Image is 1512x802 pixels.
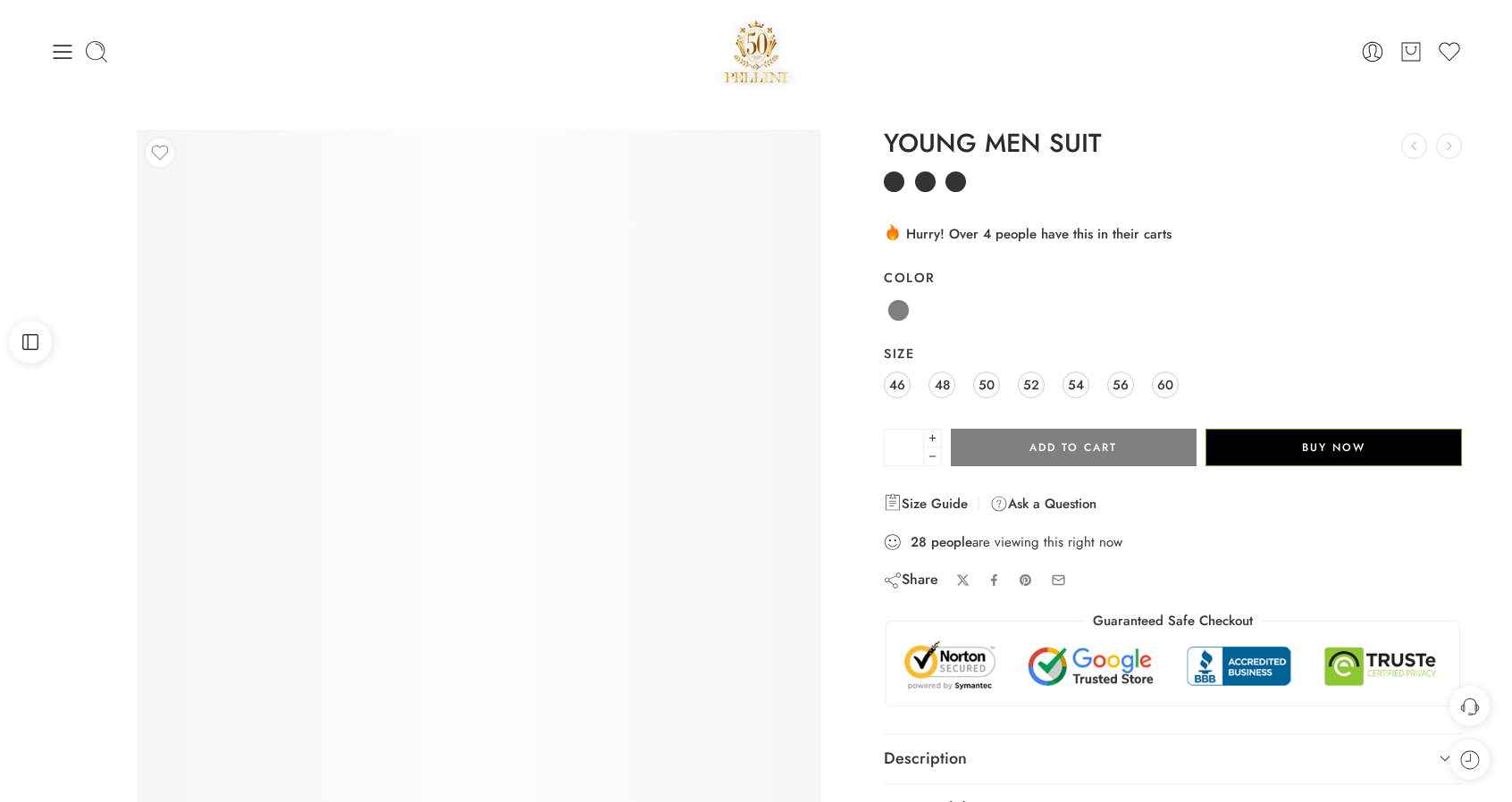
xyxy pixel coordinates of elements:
[884,345,1462,363] label: Size
[889,372,905,397] span: 46
[928,372,955,398] a: 48
[1107,372,1134,398] a: 56
[884,429,924,466] input: Product quantity
[1205,429,1462,466] button: Buy Now
[979,372,995,397] span: 50
[990,493,1096,514] a: Ask a Question
[931,533,972,551] strong: people
[1152,372,1179,398] a: 60
[900,639,1446,692] img: Trust
[718,13,794,89] img: Pellini
[911,533,927,551] strong: 28
[718,13,794,89] a: Pellini -
[884,372,911,398] a: 46
[884,493,968,514] a: Size Guide
[884,532,1462,552] div: are viewing this right now
[1068,372,1084,397] span: 54
[1399,39,1424,64] a: Cart
[973,372,1000,398] a: 50
[956,573,970,587] a: Share on X
[884,222,1462,244] div: Hurry! Over 4 people have this in their carts
[1157,372,1173,397] span: 60
[1360,39,1385,64] a: Login / Register
[987,573,1001,587] a: Share on Facebook
[884,269,1462,287] label: Color
[1113,372,1129,397] span: 56
[1019,573,1033,588] a: Pin on Pinterest
[935,372,950,397] span: 48
[1437,39,1462,64] a: Wishlist
[1018,372,1045,398] a: 52
[884,129,1462,158] h1: YOUNG MEN SUIT
[951,429,1196,466] button: Add to cart
[884,734,1462,784] a: Description
[884,570,938,589] div: Share
[1051,572,1066,588] a: Email to your friends
[1084,612,1262,631] legend: Guaranteed Safe Checkout
[1063,372,1089,398] a: 54
[1023,372,1039,397] span: 52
